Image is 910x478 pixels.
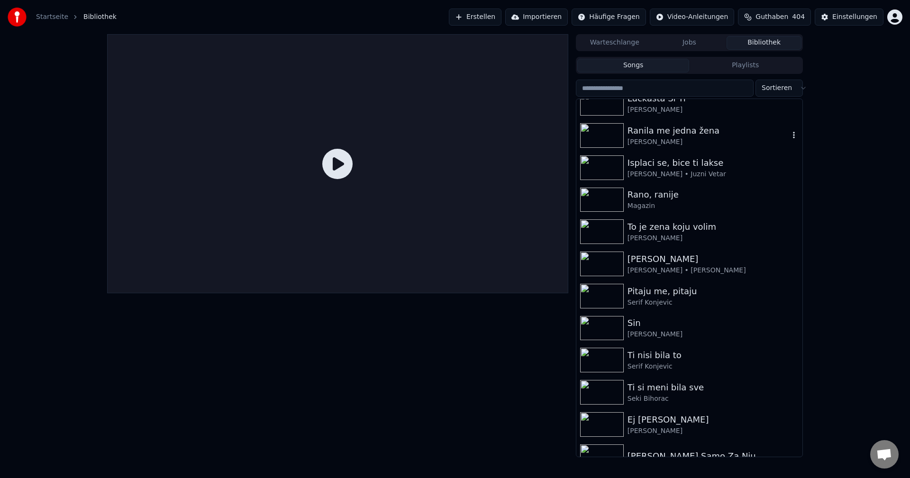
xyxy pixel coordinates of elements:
div: Isplaci se, bice ti lakse [628,156,799,170]
div: [PERSON_NAME] [628,234,799,243]
div: [PERSON_NAME] [628,105,799,115]
div: Ti nisi bila to [628,349,799,362]
button: Importieren [505,9,568,26]
span: Guthaben [755,12,788,22]
div: Ej [PERSON_NAME] [628,413,799,426]
button: Einstellungen [815,9,883,26]
div: Pitaju me, pitaju [628,285,799,298]
div: Einstellungen [832,12,877,22]
div: Luckasta Si Ti [628,92,799,105]
button: Bibliothek [727,36,801,50]
button: Guthaben404 [738,9,811,26]
div: [PERSON_NAME] [628,426,799,436]
button: Playlists [689,59,801,72]
div: Sin [628,316,799,330]
button: Songs [577,59,690,72]
button: Video-Anleitungen [650,9,735,26]
div: Magazin [628,201,799,211]
div: [PERSON_NAME] [628,330,799,339]
div: Chat öffnen [870,440,899,469]
span: 404 [792,12,805,22]
div: Ti si meni bila sve [628,381,799,394]
button: Jobs [652,36,727,50]
div: Ranila me jedna žena [628,124,789,137]
a: Startseite [36,12,68,22]
div: To je zena koju volim [628,220,799,234]
button: Warteschlange [577,36,652,50]
div: [PERSON_NAME] • [PERSON_NAME] [628,266,799,275]
div: [PERSON_NAME] • Juzni Vetar [628,170,799,179]
button: Erstellen [449,9,501,26]
span: Bibliothek [83,12,117,22]
button: Häufige Fragen [572,9,646,26]
div: Serif Konjevic [628,362,799,371]
span: Sortieren [762,83,792,93]
div: [PERSON_NAME] [628,137,789,147]
div: [PERSON_NAME] Samo Za Nju [628,450,799,463]
div: Rano, ranije [628,188,799,201]
div: Seki Bihorac [628,394,799,404]
div: [PERSON_NAME] [628,253,799,266]
nav: breadcrumb [36,12,117,22]
img: youka [8,8,27,27]
div: Serif Konjevic [628,298,799,307]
